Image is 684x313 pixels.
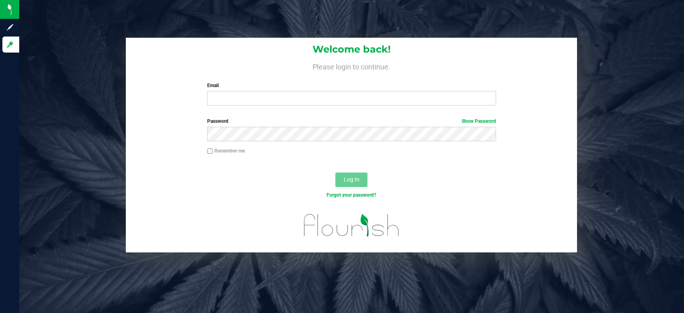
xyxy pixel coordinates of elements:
[462,118,496,124] a: Show Password
[207,118,228,124] span: Password
[335,173,367,187] button: Log In
[207,82,496,89] label: Email
[126,44,577,55] h1: Welcome back!
[327,192,376,198] a: Forgot your password?
[344,176,359,183] span: Log In
[207,148,213,154] input: Remember me
[126,61,577,71] h4: Please login to continue.
[295,207,408,244] img: flourish_logo.svg
[6,41,14,49] inline-svg: Log in
[207,147,245,154] label: Remember me
[6,23,14,31] inline-svg: Sign up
